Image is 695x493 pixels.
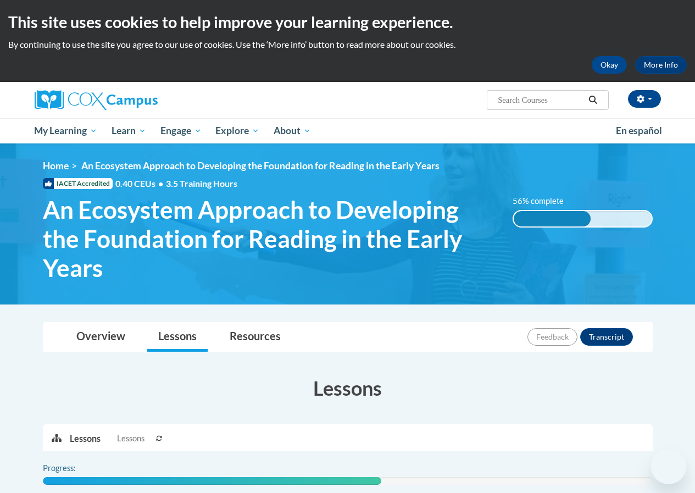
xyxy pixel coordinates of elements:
[609,119,669,142] a: En español
[34,124,97,137] span: My Learning
[147,323,208,352] a: Lessons
[8,11,687,33] h2: This site uses cookies to help improve your learning experience.
[166,178,237,189] span: 3.5 Training Hours
[219,323,292,352] a: Resources
[81,160,440,171] span: An Ecosystem Approach to Developing the Foundation for Reading in the Early Years
[158,178,163,189] span: •
[104,118,153,143] a: Learn
[43,462,106,474] label: Progress:
[266,118,318,143] a: About
[274,124,311,137] span: About
[70,433,101,445] p: Lessons
[27,118,105,143] a: My Learning
[592,56,627,74] button: Okay
[616,125,662,136] span: En español
[43,160,69,171] a: Home
[514,211,591,226] div: 56% complete
[115,178,166,190] span: 0.40 CEUs
[580,328,633,346] button: Transcript
[35,90,232,110] a: Cox Campus
[651,449,686,484] iframe: Button to launch messaging window
[635,56,687,74] a: More Info
[513,195,576,207] label: 56% complete
[160,124,202,137] span: Engage
[117,433,144,445] span: Lessons
[527,328,577,346] button: Feedback
[65,323,136,352] a: Overview
[112,124,146,137] span: Learn
[43,374,653,402] h3: Lessons
[497,93,585,107] input: Search Courses
[26,118,669,143] div: Main menu
[628,90,661,108] button: Account Settings
[43,178,113,189] span: IACET Accredited
[208,118,266,143] a: Explore
[153,118,209,143] a: Engage
[585,93,601,107] button: Search
[8,38,687,51] p: By continuing to use the site you agree to our use of cookies. Use the ‘More info’ button to read...
[43,195,496,282] span: An Ecosystem Approach to Developing the Foundation for Reading in the Early Years
[215,124,259,137] span: Explore
[35,90,158,110] img: Cox Campus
